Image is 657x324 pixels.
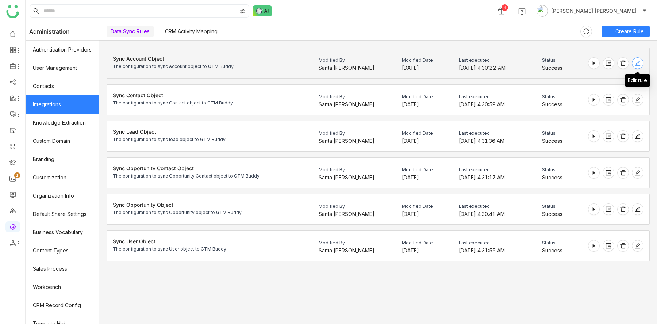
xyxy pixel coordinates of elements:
[542,211,584,217] div: Last execution status
[402,165,455,173] div: Modified Date
[402,174,455,180] div: [DATE]
[113,171,260,179] div: The configuration to sync Opportunity Contact object to GTM Buddy
[542,65,584,71] div: Last execution status
[113,244,226,252] div: The configuration to sync User object to GTM Buddy
[518,8,526,15] img: help.svg
[319,56,398,63] div: Modified By
[113,238,155,244] div: Sync User Object
[26,168,99,187] a: Customization
[542,247,584,254] div: Last execution status
[402,129,455,136] div: Modified Date
[402,56,455,63] div: Modified Date
[26,260,99,278] a: Sales Process
[113,62,234,69] div: The configuration to sync Account object to GTM Buddy
[625,74,650,87] div: Edit rule
[319,174,398,180] div: Santa [PERSON_NAME]
[319,211,398,217] div: Santa [PERSON_NAME]
[319,165,398,173] div: Modified By
[542,56,584,63] div: Last execution status
[542,138,584,144] div: Last execution status
[26,150,99,168] a: Branding
[319,238,398,246] div: Modified By
[402,65,455,71] div: [DATE]
[402,138,455,144] div: [DATE]
[14,172,20,178] nz-badge-sup: 1
[26,296,99,315] a: CRM Record Config
[402,211,455,217] div: [DATE]
[459,238,538,246] div: Last executed
[26,95,99,114] a: Integrations
[240,8,246,14] img: search-type.svg
[26,187,99,205] a: Organization Info
[535,5,648,17] button: [PERSON_NAME] [PERSON_NAME]
[319,92,398,100] div: Modified By
[26,205,99,223] a: Default Share Settings
[26,59,99,77] a: User Management
[459,211,538,217] div: [DATE] 4:30:41 AM
[402,202,455,209] div: Modified Date
[502,4,508,11] div: 4
[459,129,538,136] div: Last executed
[111,28,150,34] a: Data Sync Rules
[542,238,584,246] div: Last execution status
[26,132,99,150] a: Custom Domain
[113,165,194,171] div: Sync Opportunity Contact Object
[402,92,455,100] div: Modified Date
[319,65,398,71] div: Santa [PERSON_NAME]
[542,92,584,100] div: Last execution status
[319,129,398,136] div: Modified By
[459,56,538,63] div: Last executed
[537,5,548,17] img: avatar
[459,174,538,180] div: [DATE] 4:31:17 AM
[551,7,637,15] span: [PERSON_NAME] [PERSON_NAME]
[402,238,455,246] div: Modified Date
[26,241,99,260] a: Content Types
[113,208,242,216] div: The configuration to sync Opportunity object to GTM Buddy
[26,223,99,241] a: Business Vocabulary
[26,114,99,132] a: Knowledge Extraction
[542,129,584,136] div: Last execution status
[459,247,538,254] div: [DATE] 4:31:55 AM
[6,5,19,18] img: logo
[113,135,226,142] div: The configuration to sync lead object to GTM Buddy
[615,27,644,35] span: Create Rule
[29,22,70,41] span: Administration
[459,92,538,100] div: Last executed
[459,65,538,71] div: [DATE] 4:30:22 AM
[542,174,584,180] div: Last execution status
[113,98,233,106] div: The configuration to sync Contact object to GTM Buddy
[602,26,650,37] button: Create Rule
[253,5,272,16] img: ask-buddy-normal.svg
[319,101,398,107] div: Santa [PERSON_NAME]
[459,138,538,144] div: [DATE] 4:31:36 AM
[542,165,584,173] div: Last execution status
[459,202,538,209] div: Last executed
[113,56,164,62] div: Sync Account Object
[26,77,99,95] a: Contacts
[165,28,218,34] a: CRM Activity Mapping
[113,202,173,208] div: Sync Opportunity Object
[459,165,538,173] div: Last executed
[402,101,455,107] div: [DATE]
[26,278,99,296] a: Workbench
[26,41,99,59] a: Authentication Providers
[16,172,19,179] p: 1
[402,247,455,254] div: [DATE]
[113,92,163,98] div: Sync Contact Object
[319,202,398,209] div: Modified By
[542,101,584,107] div: Last execution status
[459,101,538,107] div: [DATE] 4:30:59 AM
[113,129,156,135] div: Sync Lead Object
[319,247,398,254] div: Santa [PERSON_NAME]
[542,202,584,209] div: Last execution status
[319,138,398,144] div: Santa [PERSON_NAME]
